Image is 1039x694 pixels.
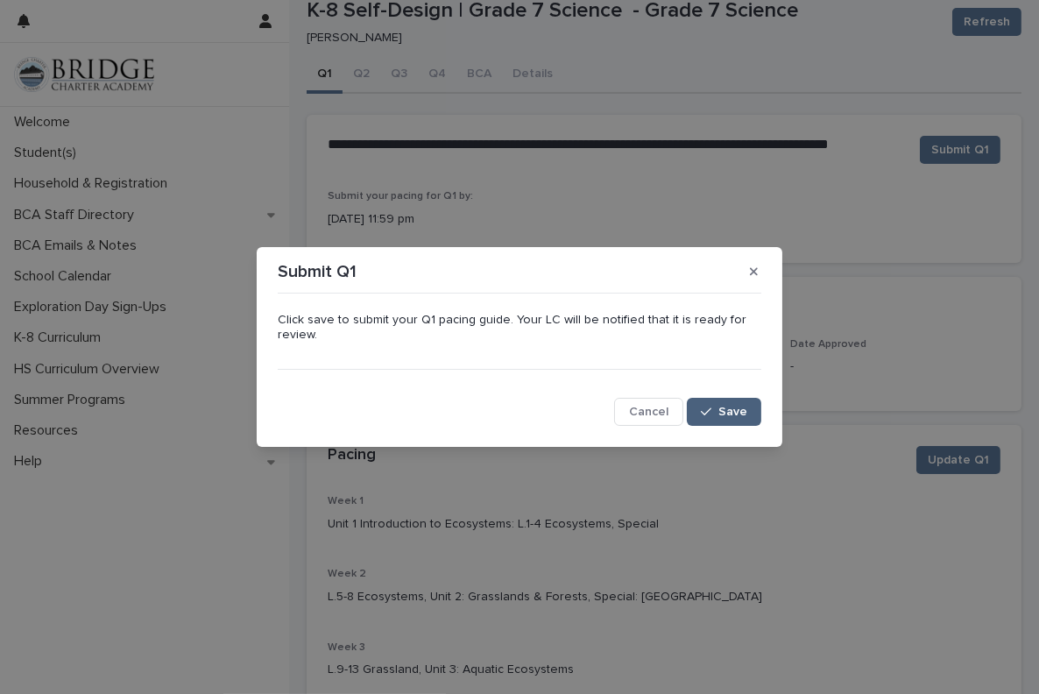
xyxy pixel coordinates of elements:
button: Cancel [614,398,683,426]
button: Save [687,398,761,426]
p: Submit Q1 [278,261,357,282]
span: Cancel [629,406,668,418]
p: Click save to submit your Q1 pacing guide. Your LC will be notified that it is ready for review. [278,313,761,343]
span: Save [718,406,747,418]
